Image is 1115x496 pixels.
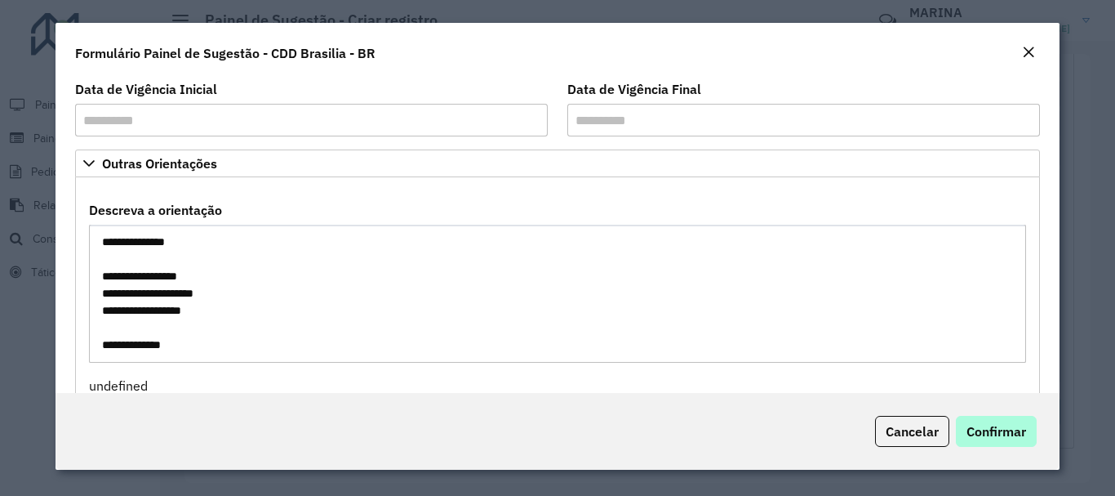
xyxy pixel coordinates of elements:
h4: Formulário Painel de Sugestão - CDD Brasilia - BR [75,43,375,63]
div: Outras Orientações [75,177,1039,404]
span: Cancelar [886,423,939,440]
a: Outras Orientações [75,150,1039,177]
span: Confirmar [966,423,1026,440]
label: Data de Vigência Final [567,79,701,99]
label: Descreva a orientação [89,200,222,220]
em: Fechar [1022,46,1035,59]
span: Outras Orientações [102,157,217,170]
button: Confirmar [956,416,1037,447]
button: Cancelar [875,416,949,447]
button: Close [1017,42,1040,64]
span: undefined [89,378,148,394]
label: Data de Vigência Inicial [75,79,217,99]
